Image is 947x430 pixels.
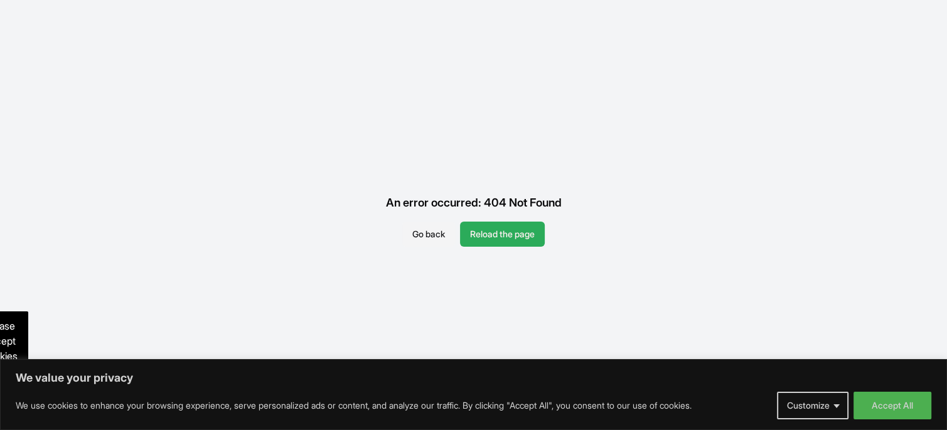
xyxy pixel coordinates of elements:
[402,222,455,247] button: Go back
[376,184,572,222] div: An error occurred: 404 Not Found
[16,370,931,385] p: We value your privacy
[853,392,931,419] button: Accept All
[16,398,692,413] p: We use cookies to enhance your browsing experience, serve personalized ads or content, and analyz...
[460,222,545,247] button: Reload the page
[777,392,848,419] button: Customize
